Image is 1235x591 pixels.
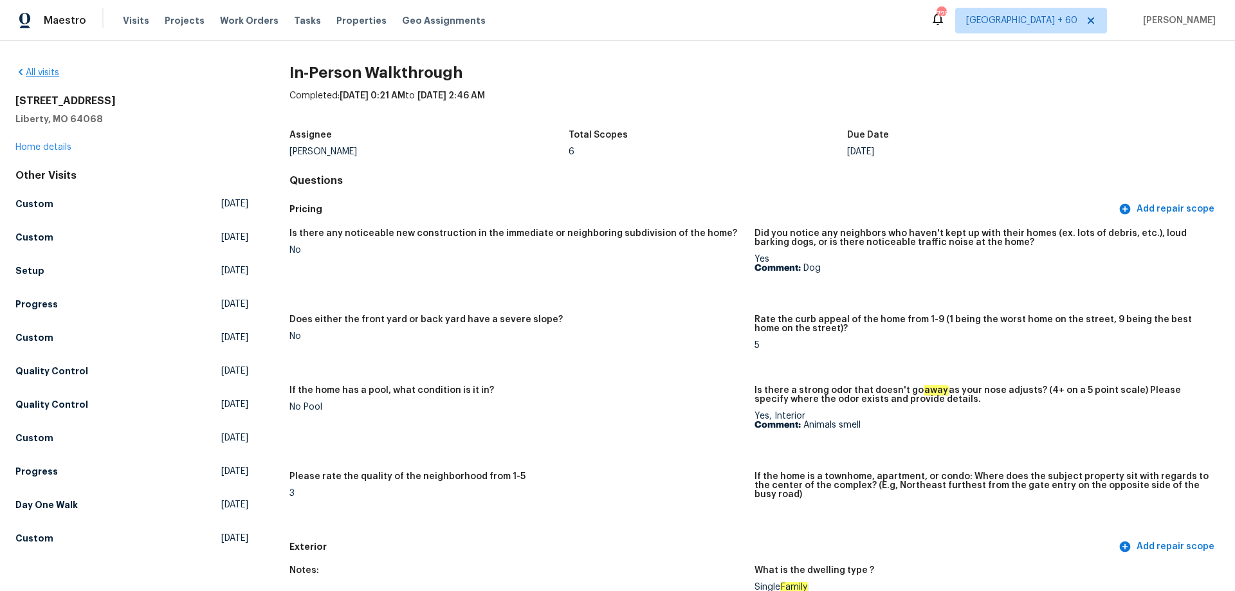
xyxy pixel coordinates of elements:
[44,14,86,27] span: Maestro
[289,332,744,341] div: No
[221,398,248,411] span: [DATE]
[569,147,848,156] div: 6
[15,493,248,516] a: Day One Walk[DATE]
[755,341,1209,350] div: 5
[336,14,387,27] span: Properties
[569,131,628,140] h5: Total Scopes
[289,540,1116,554] h5: Exterior
[220,14,279,27] span: Work Orders
[924,385,949,396] em: away
[289,174,1220,187] h4: Questions
[15,527,248,550] a: Custom[DATE]
[15,498,78,511] h5: Day One Walk
[289,246,744,255] div: No
[755,421,801,430] b: Comment:
[966,14,1077,27] span: [GEOGRAPHIC_DATA] + 60
[289,203,1116,216] h5: Pricing
[15,398,88,411] h5: Quality Control
[755,264,1209,273] p: Dog
[15,331,53,344] h5: Custom
[15,293,248,316] a: Progress[DATE]
[123,14,149,27] span: Visits
[221,231,248,244] span: [DATE]
[15,143,71,152] a: Home details
[289,147,569,156] div: [PERSON_NAME]
[289,66,1220,79] h2: In-Person Walkthrough
[937,8,946,21] div: 725
[221,264,248,277] span: [DATE]
[15,465,58,478] h5: Progress
[755,264,801,273] b: Comment:
[755,566,874,575] h5: What is the dwelling type ?
[165,14,205,27] span: Projects
[15,326,248,349] a: Custom[DATE]
[15,264,44,277] h5: Setup
[1121,539,1214,555] span: Add repair scope
[221,365,248,377] span: [DATE]
[15,197,53,210] h5: Custom
[847,147,1126,156] div: [DATE]
[15,192,248,215] a: Custom[DATE]
[221,197,248,210] span: [DATE]
[221,331,248,344] span: [DATE]
[294,16,321,25] span: Tasks
[289,386,494,395] h5: If the home has a pool, what condition is it in?
[755,229,1209,247] h5: Did you notice any neighbors who haven't kept up with their homes (ex. lots of debris, etc.), lou...
[15,532,53,545] h5: Custom
[221,298,248,311] span: [DATE]
[15,259,248,282] a: Setup[DATE]
[221,498,248,511] span: [DATE]
[402,14,486,27] span: Geo Assignments
[15,95,248,107] h2: [STREET_ADDRESS]
[15,113,248,125] h5: Liberty, MO 64068
[15,68,59,77] a: All visits
[221,432,248,444] span: [DATE]
[289,89,1220,123] div: Completed: to
[755,255,1209,273] div: Yes
[15,169,248,182] div: Other Visits
[1116,535,1220,559] button: Add repair scope
[15,298,58,311] h5: Progress
[15,426,248,450] a: Custom[DATE]
[289,131,332,140] h5: Assignee
[15,231,53,244] h5: Custom
[289,566,319,575] h5: Notes:
[1116,197,1220,221] button: Add repair scope
[15,226,248,249] a: Custom[DATE]
[221,532,248,545] span: [DATE]
[755,386,1209,404] h5: Is there a strong odor that doesn't go as your nose adjusts? (4+ on a 5 point scale) Please speci...
[755,472,1209,499] h5: If the home is a townhome, apartment, or condo: Where does the subject property sit with regards ...
[15,432,53,444] h5: Custom
[755,412,1209,430] div: Yes, Interior
[755,315,1209,333] h5: Rate the curb appeal of the home from 1-9 (1 being the worst home on the street, 9 being the best...
[15,365,88,377] h5: Quality Control
[1138,14,1216,27] span: [PERSON_NAME]
[340,91,405,100] span: [DATE] 0:21 AM
[289,229,737,238] h5: Is there any noticeable new construction in the immediate or neighboring subdivision of the home?
[221,465,248,478] span: [DATE]
[289,489,744,498] div: 3
[15,393,248,416] a: Quality Control[DATE]
[1121,201,1214,217] span: Add repair scope
[289,315,563,324] h5: Does either the front yard or back yard have a severe slope?
[847,131,889,140] h5: Due Date
[289,472,526,481] h5: Please rate the quality of the neighborhood from 1-5
[755,421,1209,430] p: Animals smell
[15,460,248,483] a: Progress[DATE]
[15,359,248,383] a: Quality Control[DATE]
[289,403,744,412] div: No Pool
[417,91,485,100] span: [DATE] 2:46 AM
